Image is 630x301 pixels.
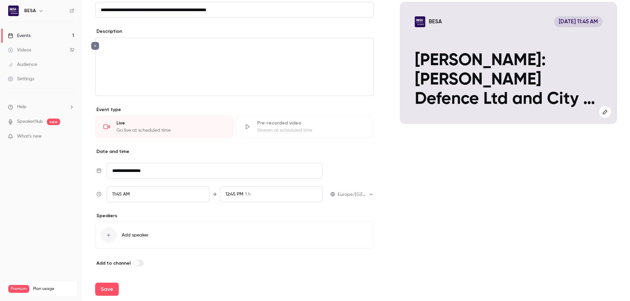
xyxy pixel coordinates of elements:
div: Europe/[GEOGRAPHIC_DATA] [338,191,374,198]
div: Pre-recorded videoStream at scheduled time [236,116,374,138]
span: Add speaker [122,232,149,238]
a: SpeakerHub [17,118,43,125]
img: BESA [8,6,19,16]
div: Stream at scheduled time [257,127,366,134]
div: From [107,186,209,202]
button: Save [95,283,119,296]
div: Events [8,32,31,39]
p: BESA [429,18,442,25]
span: Premium [8,285,29,293]
iframe: Noticeable Trigger [66,134,74,140]
img: Evan Jones: Lightfoot Defence Ltd and City of Portsmouth College [415,16,426,27]
p: Date and time [95,148,374,155]
div: LiveGo live at scheduled time [95,116,233,138]
div: Audience [8,61,37,68]
span: 1 h [245,191,251,198]
p: Event type [95,106,374,113]
div: To [220,186,323,202]
div: Videos [8,47,31,53]
span: new [47,119,60,125]
p: Speakers [95,213,374,219]
section: description [95,38,374,96]
span: [DATE] 11:45 AM [554,16,602,27]
h6: BESA [24,8,36,14]
span: 11:45 AM [112,192,130,197]
div: Pre-recorded video [257,120,366,126]
label: Description [95,28,122,35]
span: What's new [17,133,42,140]
input: Tue, Feb 17, 2026 [107,163,323,179]
span: 12:45 PM [225,192,243,197]
p: [PERSON_NAME]: [PERSON_NAME] Defence Ltd and City of [GEOGRAPHIC_DATA] [415,51,602,109]
div: Go live at scheduled time [116,127,225,134]
span: Plan usage [33,286,74,292]
span: Add to channel [96,260,131,266]
div: Live [116,120,225,126]
div: Settings [8,76,34,82]
span: Help [17,103,27,110]
div: editor [95,38,373,96]
li: help-dropdown-opener [8,103,74,110]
